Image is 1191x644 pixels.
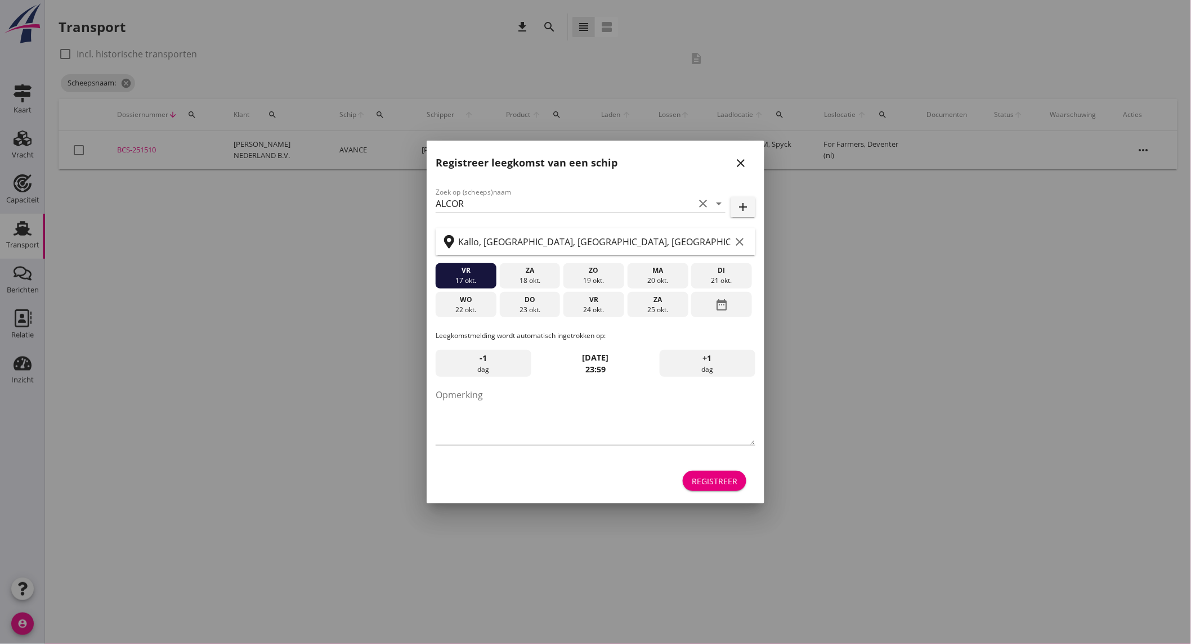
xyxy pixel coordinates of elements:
div: wo [438,295,494,305]
div: di [694,265,749,276]
div: 23 okt. [502,305,557,315]
div: ma [630,265,686,276]
i: clear [696,197,710,210]
input: Zoek op (scheeps)naam [436,195,694,213]
strong: 23:59 [585,364,606,375]
input: Zoek op terminal of plaats [458,233,731,251]
div: za [502,265,557,276]
span: +1 [703,352,712,364]
h2: Registreer leegkomst van een schip [436,155,617,170]
i: date_range [715,295,728,315]
i: clear [733,235,746,249]
i: close [734,156,747,170]
div: 20 okt. [630,276,686,286]
div: vr [438,265,494,276]
div: do [502,295,557,305]
div: dag [660,350,755,377]
div: vr [566,295,621,305]
strong: [DATE] [583,352,609,363]
div: Registreer [692,475,737,487]
div: 25 okt. [630,305,686,315]
div: 17 okt. [438,276,494,286]
div: dag [436,350,531,377]
span: -1 [480,352,487,364]
button: Registreer [683,471,746,491]
div: zo [566,265,621,276]
textarea: Opmerking [436,386,755,445]
div: za [630,295,686,305]
i: arrow_drop_down [712,197,726,210]
div: 19 okt. [566,276,621,286]
div: 18 okt. [502,276,557,286]
div: 22 okt. [438,305,494,315]
i: add [736,200,750,214]
p: Leegkomstmelding wordt automatisch ingetrokken op: [436,331,755,341]
div: 24 okt. [566,305,621,315]
div: 21 okt. [694,276,749,286]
